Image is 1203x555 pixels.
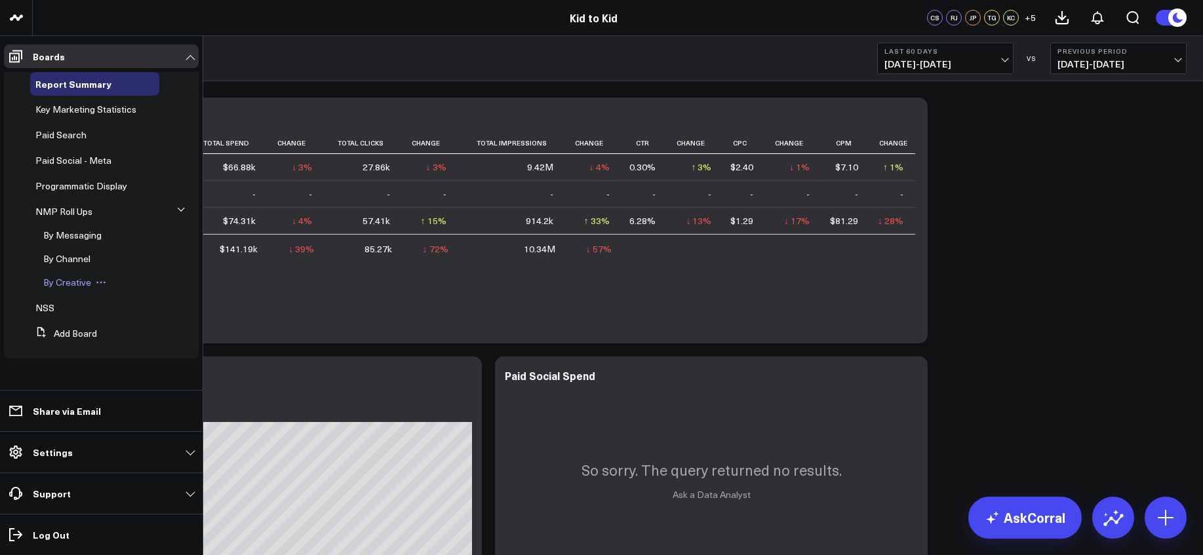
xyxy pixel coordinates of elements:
div: ↓ 28% [878,214,903,227]
div: Previous: $77.42k [59,411,472,422]
div: 9.42M [527,161,553,174]
span: Programmatic Display [35,180,127,192]
div: ↓ 3% [426,161,446,174]
button: Last 60 Days[DATE]-[DATE] [877,43,1014,74]
div: $2.40 [730,161,753,174]
div: ↓ 3% [292,161,312,174]
span: Report Summary [35,77,111,90]
b: Last 60 Days [884,47,1006,55]
b: Previous Period [1057,47,1179,55]
div: ↓ 57% [586,242,612,256]
div: RJ [946,10,962,26]
span: + 5 [1025,13,1036,22]
div: - [252,187,256,201]
a: Kid to Kid [570,10,618,25]
div: ↓ 72% [423,242,448,256]
div: ↑ 3% [691,161,711,174]
div: $81.29 [830,214,858,227]
th: Change [267,132,324,154]
div: VS [1020,54,1044,62]
span: By Messaging [43,229,102,241]
p: Log Out [33,529,69,540]
span: NMP Roll Ups [35,205,92,218]
span: NSS [35,301,54,314]
div: - [606,187,610,201]
a: Paid Search [35,130,87,140]
button: Add Board [30,322,97,345]
div: ↑ 15% [421,214,446,227]
span: Paid Social - Meta [35,154,111,166]
button: +5 [1022,10,1038,26]
div: - [652,187,656,201]
div: 6.28% [629,214,656,227]
div: ↑ 1% [883,161,903,174]
p: Settings [33,447,73,457]
span: Key Marketing Statistics [35,103,136,115]
div: - [309,187,312,201]
div: 27.86k [363,161,390,174]
p: Boards [33,51,65,62]
div: $66.88k [223,161,256,174]
a: AskCorral [968,497,1082,539]
th: Total Impressions [458,132,565,154]
a: Report Summary [35,79,111,89]
span: Paid Search [35,128,87,141]
div: $141.19k [220,242,258,256]
div: ↓ 1% [789,161,810,174]
div: - [708,187,711,201]
div: $7.10 [835,161,858,174]
a: NSS [35,303,54,313]
a: By Channel [43,254,90,264]
th: Total Clicks [324,132,401,154]
div: ↑ 33% [584,214,610,227]
div: ↓ 13% [686,214,711,227]
div: - [900,187,903,201]
div: JP [965,10,981,26]
div: - [855,187,858,201]
div: - [387,187,390,201]
a: By Creative [43,277,91,288]
div: $1.29 [730,214,753,227]
a: Programmatic Display [35,181,127,191]
div: - [443,187,446,201]
th: Change [402,132,458,154]
th: Change [667,132,724,154]
div: Paid Social Spend [505,368,595,383]
button: Previous Period[DATE]-[DATE] [1050,43,1187,74]
th: Change [765,132,821,154]
div: ↓ 4% [292,214,312,227]
div: 10.34M [524,242,555,256]
div: 85.27k [365,242,392,256]
div: 57.41k [363,214,390,227]
a: Paid Social - Meta [35,155,111,166]
div: ↓ 17% [784,214,810,227]
p: Share via Email [33,406,101,416]
div: CS [927,10,943,26]
div: ↓ 4% [589,161,610,174]
div: KC [1003,10,1019,26]
span: By Channel [43,252,90,265]
th: Change [870,132,915,154]
div: TG [984,10,1000,26]
th: Cpm [821,132,870,154]
th: Ctr [621,132,667,154]
span: [DATE] - [DATE] [1057,59,1179,69]
div: $74.31k [223,214,256,227]
div: 0.30% [629,161,656,174]
a: By Messaging [43,230,102,240]
div: - [550,187,553,201]
th: Cpc [723,132,765,154]
div: - [750,187,753,201]
a: Key Marketing Statistics [35,104,136,115]
div: - [806,187,810,201]
a: Ask a Data Analyst [673,488,751,501]
span: By Creative [43,276,91,288]
div: ↓ 39% [288,242,314,256]
a: Log Out [4,523,199,546]
div: 914.2k [526,214,553,227]
a: NMP Roll Ups [35,206,92,217]
p: So sorry. The query returned no results. [582,460,842,480]
th: Total Spend [190,132,267,154]
th: Change [565,132,621,154]
p: Support [33,488,71,499]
